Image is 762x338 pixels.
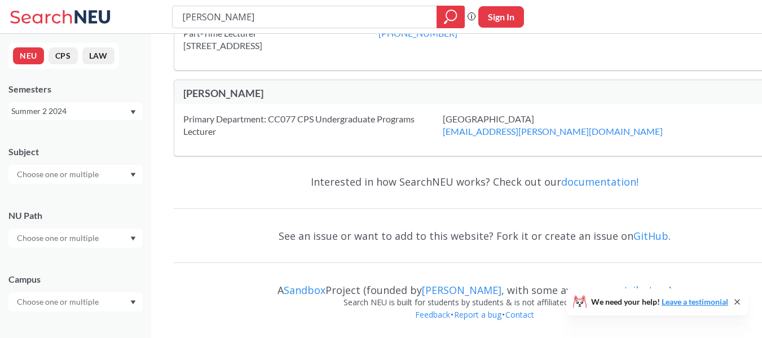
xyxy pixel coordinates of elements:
button: Sign In [478,6,524,28]
a: GitHub [633,229,668,243]
a: Contact [505,309,535,320]
input: Choose one or multiple [11,295,106,309]
a: [PERSON_NAME] [422,283,501,297]
div: Campus [8,273,143,286]
svg: Dropdown arrow [130,173,136,177]
div: NU Path [8,209,143,222]
span: We need your help! [591,298,728,306]
svg: magnifying glass [444,9,457,25]
div: Dropdown arrow [8,292,143,311]
input: Choose one or multiple [11,168,106,181]
div: magnifying glass [437,6,465,28]
button: CPS [49,47,78,64]
a: Feedback [415,309,451,320]
input: Choose one or multiple [11,231,106,245]
div: Summer 2 2024 [11,105,129,117]
div: Dropdown arrow [8,229,143,248]
a: documentation! [561,175,638,188]
button: NEU [13,47,44,64]
svg: Dropdown arrow [130,110,136,115]
div: [GEOGRAPHIC_DATA] [443,113,691,138]
a: Leave a testimonial [662,297,728,306]
svg: Dropdown arrow [130,236,136,241]
input: Class, professor, course number, "phrase" [181,7,429,27]
div: Subject [8,146,143,158]
a: Sandbox [284,283,325,297]
div: Primary Department: CC077 CPS Undergraduate Programs Lecturer [183,113,443,138]
a: contributors [606,283,669,297]
a: [EMAIL_ADDRESS][PERSON_NAME][DOMAIN_NAME] [443,126,663,137]
div: Semesters [8,83,143,95]
div: Summer 2 2024Dropdown arrow [8,102,143,120]
button: LAW [82,47,114,64]
svg: Dropdown arrow [130,300,136,305]
div: Dropdown arrow [8,165,143,184]
a: Report a bug [453,309,502,320]
div: [PERSON_NAME] [183,87,475,99]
